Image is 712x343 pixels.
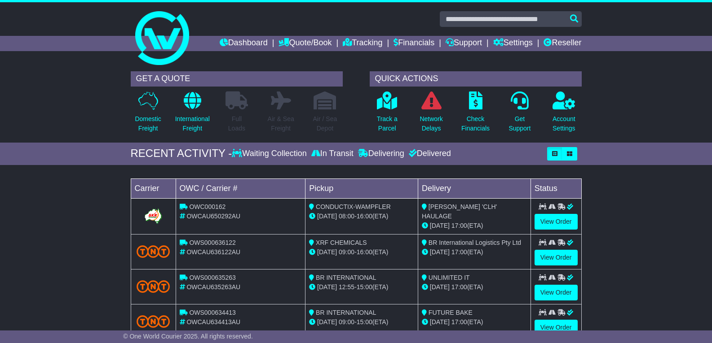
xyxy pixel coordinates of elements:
span: 17:00 [451,222,467,229]
span: XRF CHEMICALS [316,239,367,246]
img: TNT_Domestic.png [137,315,170,327]
a: View Order [535,285,578,300]
p: Air & Sea Freight [268,114,294,133]
span: OWS000634413 [189,309,236,316]
span: [DATE] [430,318,450,326]
span: OWCAU636122AU [186,248,240,256]
div: - (ETA) [309,317,414,327]
span: [DATE] [317,283,337,291]
a: Quote/Book [279,36,332,51]
div: - (ETA) [309,282,414,292]
span: [DATE] [317,318,337,326]
span: 17:00 [451,248,467,256]
a: View Order [535,214,578,230]
td: Delivery [418,178,531,198]
a: Settings [493,36,533,51]
span: [DATE] [317,213,337,220]
div: In Transit [309,149,356,159]
a: Support [446,36,482,51]
span: 09:00 [339,248,354,256]
img: GetCarrierServiceLogo [143,207,164,225]
p: Account Settings [553,114,575,133]
span: OWS000635263 [189,274,236,281]
img: TNT_Domestic.png [137,245,170,257]
div: (ETA) [422,247,527,257]
p: Full Loads [226,114,248,133]
td: Carrier [131,178,176,198]
span: [PERSON_NAME] 'CLH' HAULAGE [422,203,497,220]
span: [DATE] [317,248,337,256]
span: BR INTERNATIONAL [316,274,376,281]
span: OWS000636122 [189,239,236,246]
div: - (ETA) [309,212,414,221]
p: Check Financials [461,114,490,133]
div: QUICK ACTIONS [370,71,582,87]
span: [DATE] [430,248,450,256]
p: Get Support [509,114,531,133]
a: DomesticFreight [134,91,161,138]
div: - (ETA) [309,247,414,257]
span: 15:00 [357,283,372,291]
span: OWCAU634413AU [186,318,240,326]
div: RECENT ACTIVITY - [131,147,232,160]
span: 09:00 [339,318,354,326]
a: Financials [394,36,434,51]
a: Track aParcel [376,91,398,138]
div: Delivered [407,149,451,159]
div: (ETA) [422,317,527,327]
img: TNT_Domestic.png [137,280,170,292]
span: BR INTERNATIONAL [316,309,376,316]
span: 17:00 [451,318,467,326]
p: Track a Parcel [377,114,398,133]
a: Reseller [544,36,581,51]
span: 08:00 [339,213,354,220]
a: Tracking [343,36,382,51]
span: 16:00 [357,248,372,256]
a: NetworkDelays [419,91,443,138]
span: OWCAU635263AU [186,283,240,291]
span: [DATE] [430,222,450,229]
div: Delivering [356,149,407,159]
span: BR International Logistics Pty Ltd [429,239,521,246]
td: Pickup [305,178,418,198]
span: 15:00 [357,318,372,326]
p: Air / Sea Depot [313,114,337,133]
div: GET A QUOTE [131,71,343,87]
div: Waiting Collection [232,149,309,159]
a: InternationalFreight [175,91,210,138]
a: Dashboard [220,36,268,51]
a: View Order [535,320,578,335]
span: FUTURE BAKE [429,309,473,316]
span: © One World Courier 2025. All rights reserved. [123,333,253,340]
a: GetSupport [508,91,531,138]
p: International Freight [175,114,210,133]
span: OWC000162 [189,203,226,210]
span: CONDUCTIX-WAMPFLER [316,203,391,210]
td: Status [531,178,581,198]
span: 12:55 [339,283,354,291]
span: 17:00 [451,283,467,291]
div: (ETA) [422,221,527,230]
span: 16:00 [357,213,372,220]
a: View Order [535,250,578,265]
span: UNLIMITED IT [429,274,470,281]
a: AccountSettings [552,91,576,138]
td: OWC / Carrier # [176,178,305,198]
a: CheckFinancials [461,91,490,138]
div: (ETA) [422,282,527,292]
span: OWCAU650292AU [186,213,240,220]
p: Network Delays [420,114,442,133]
span: [DATE] [430,283,450,291]
p: Domestic Freight [135,114,161,133]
